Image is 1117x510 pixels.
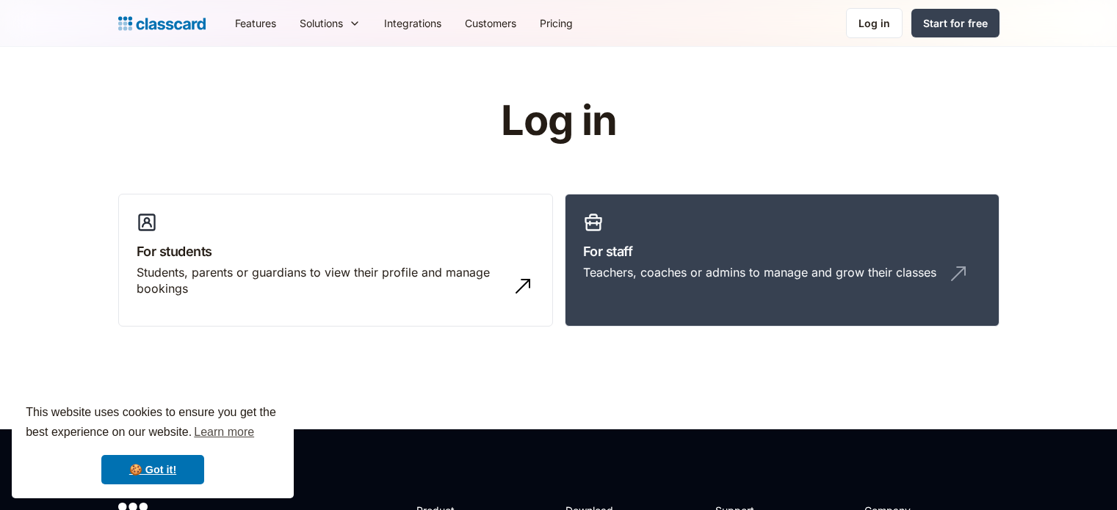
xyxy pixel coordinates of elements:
[846,8,903,38] a: Log in
[583,264,936,280] div: Teachers, coaches or admins to manage and grow their classes
[911,9,999,37] a: Start for free
[300,15,343,31] div: Solutions
[453,7,528,40] a: Customers
[923,15,988,31] div: Start for free
[192,421,256,443] a: learn more about cookies
[325,98,792,144] h1: Log in
[528,7,585,40] a: Pricing
[118,13,206,34] a: Logo
[583,241,981,261] h3: For staff
[101,455,204,484] a: dismiss cookie message
[137,241,535,261] h3: For students
[137,264,505,297] div: Students, parents or guardians to view their profile and manage bookings
[223,7,288,40] a: Features
[26,404,280,443] span: This website uses cookies to ensure you get the best experience on our website.
[565,194,999,327] a: For staffTeachers, coaches or admins to manage and grow their classes
[858,15,890,31] div: Log in
[12,390,294,498] div: cookieconsent
[118,194,553,327] a: For studentsStudents, parents or guardians to view their profile and manage bookings
[372,7,453,40] a: Integrations
[288,7,372,40] div: Solutions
